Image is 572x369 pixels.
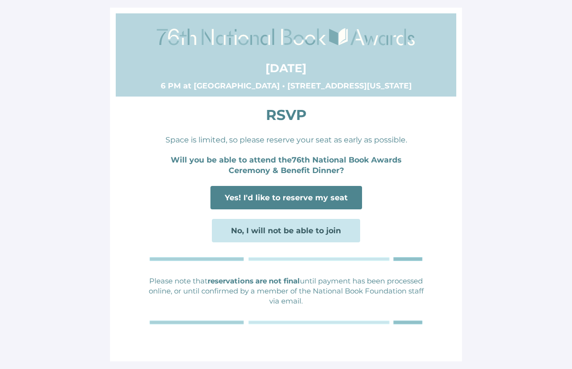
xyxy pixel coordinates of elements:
span: Yes! I'd like to reserve my seat [225,193,348,202]
a: No, I will not be able to join [212,219,360,242]
strong: Will you be able to attend the [171,155,292,164]
strong: reservations are not final [208,276,300,285]
strong: [DATE] [265,61,307,75]
strong: 76th National Book Awards Ceremony & Benefit Dinner? [229,155,402,175]
span: No, I will not be able to join [231,226,341,235]
p: 6 PM at [GEOGRAPHIC_DATA] • [STREET_ADDRESS][US_STATE] [147,81,425,91]
p: RSVP [147,105,425,125]
p: Space is limited, so please reserve your seat as early as possible. [147,135,425,145]
p: Please note that until payment has been processed online, or until confirmed by a member of the N... [147,276,425,306]
a: Yes! I'd like to reserve my seat [210,186,362,209]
